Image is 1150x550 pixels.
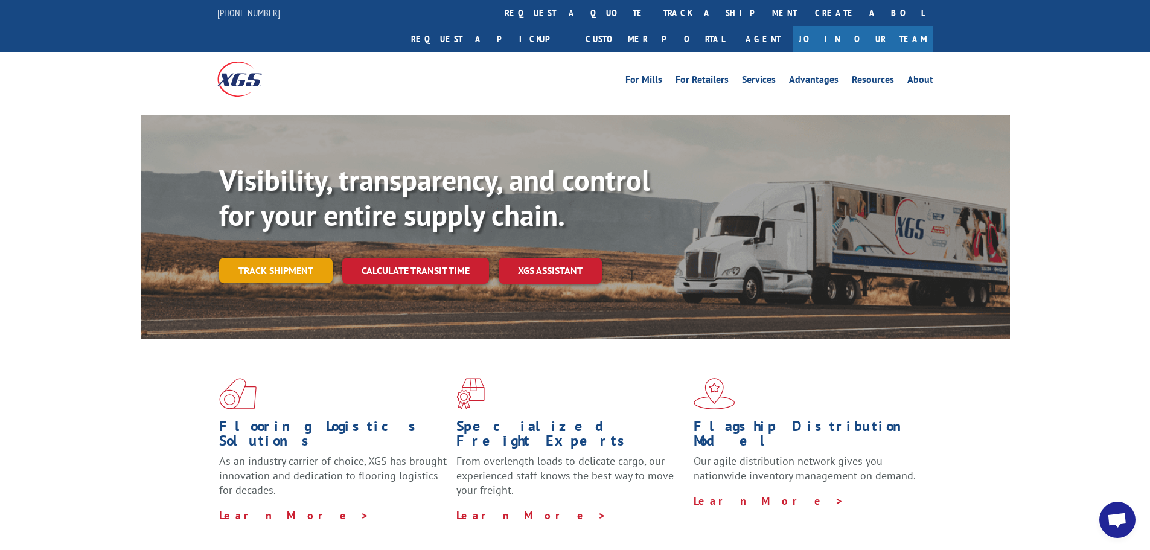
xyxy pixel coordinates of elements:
[577,26,733,52] a: Customer Portal
[219,258,333,283] a: Track shipment
[733,26,793,52] a: Agent
[219,454,447,497] span: As an industry carrier of choice, XGS has brought innovation and dedication to flooring logistics...
[1099,502,1136,538] div: Open chat
[694,454,916,482] span: Our agile distribution network gives you nationwide inventory management on demand.
[907,75,933,88] a: About
[219,161,650,234] b: Visibility, transparency, and control for your entire supply chain.
[625,75,662,88] a: For Mills
[499,258,602,284] a: XGS ASSISTANT
[694,494,844,508] a: Learn More >
[219,378,257,409] img: xgs-icon-total-supply-chain-intelligence-red
[793,26,933,52] a: Join Our Team
[456,454,685,508] p: From overlength loads to delicate cargo, our experienced staff knows the best way to move your fr...
[676,75,729,88] a: For Retailers
[456,508,607,522] a: Learn More >
[789,75,839,88] a: Advantages
[342,258,489,284] a: Calculate transit time
[694,419,922,454] h1: Flagship Distribution Model
[694,378,735,409] img: xgs-icon-flagship-distribution-model-red
[742,75,776,88] a: Services
[219,508,369,522] a: Learn More >
[219,419,447,454] h1: Flooring Logistics Solutions
[402,26,577,52] a: Request a pickup
[217,7,280,19] a: [PHONE_NUMBER]
[456,378,485,409] img: xgs-icon-focused-on-flooring-red
[852,75,894,88] a: Resources
[456,419,685,454] h1: Specialized Freight Experts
